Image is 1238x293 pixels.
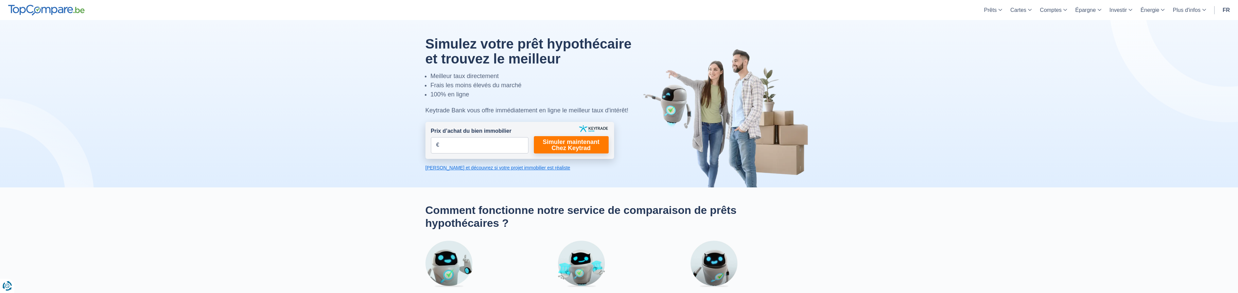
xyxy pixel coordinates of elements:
[534,136,609,153] a: Simuler maintenant Chez Keytrad
[691,241,737,288] img: Etape 3
[643,48,813,187] img: image-hero
[425,106,647,115] div: Keytrade Bank vous offre immédiatement en ligne le meilleur taux d'intérêt!
[425,241,472,288] img: Etape 1
[579,125,608,132] img: keytrade
[431,127,511,135] label: Prix d’achat du bien immobilier
[431,72,647,81] li: Meilleur taux directement
[431,90,647,99] li: 100% en ligne
[425,164,614,171] a: [PERSON_NAME] et découvrez si votre projet immobilier est réaliste
[8,5,85,16] img: TopCompare
[431,81,647,90] li: Frais les moins élevés du marché
[558,241,605,288] img: Etape 2
[425,204,813,230] h2: Comment fonctionne notre service de comparaison de prêts hypothécaires ?
[436,141,439,149] span: €
[425,36,647,66] h1: Simulez votre prêt hypothécaire et trouvez le meilleur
